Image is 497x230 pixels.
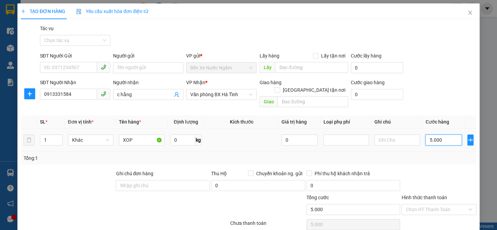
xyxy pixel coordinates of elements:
button: Close [460,3,480,23]
div: SĐT Người Nhận [40,79,110,86]
th: Ghi chú [372,115,423,129]
span: plus [468,137,473,143]
img: icon [76,9,82,14]
label: Tác vụ [40,26,54,31]
th: Loại phụ phí [320,115,372,129]
div: VP gửi [186,52,257,60]
button: delete [24,135,34,145]
span: Bến Xe Nước Ngầm [190,63,252,73]
span: Chuyển khoản ng. gửi [253,170,305,177]
span: Phí thu hộ khách nhận trả [312,170,373,177]
span: Văn phòng BX Hà Tĩnh [190,89,252,100]
span: Tên hàng [119,119,141,125]
span: Giao hàng [259,80,281,85]
span: Khác [72,135,110,145]
span: Lấy hàng [259,53,279,59]
span: Kích thước [230,119,253,125]
div: Người nhận [113,79,183,86]
span: phone [101,91,106,97]
input: Cước lấy hàng [351,62,403,73]
span: Lấy tận nơi [318,52,348,60]
div: Tổng: 1 [24,154,192,162]
span: Giao [259,96,277,107]
span: Lấy [259,62,275,73]
span: Yêu cầu xuất hóa đơn điện tử [76,9,148,14]
span: SL [40,119,45,125]
div: SĐT Người Gửi [40,52,110,60]
span: Thu Hộ [211,171,227,176]
span: [GEOGRAPHIC_DATA] tận nơi [280,86,348,94]
label: Hình thức thanh toán [401,195,447,200]
span: Đơn vị tính [68,119,94,125]
label: Cước lấy hàng [351,53,382,59]
button: plus [467,135,473,145]
span: user-add [174,92,179,97]
input: Ghi chú đơn hàng [116,180,210,191]
span: Cước hàng [425,119,449,125]
div: Người gửi [113,52,183,60]
span: Giá trị hàng [281,119,307,125]
input: Ghi Chú [374,135,420,145]
span: phone [101,64,106,70]
span: close [467,10,473,15]
input: 0 [281,135,318,145]
span: plus [21,9,26,14]
span: TẠO ĐƠN HÀNG [21,9,65,14]
span: Tổng cước [306,195,329,200]
span: VP Nhận [186,80,205,85]
span: kg [195,135,202,145]
input: Dọc đường [275,62,348,73]
span: plus [25,91,35,97]
label: Ghi chú đơn hàng [116,171,153,176]
span: Định lượng [174,119,198,125]
button: plus [24,88,35,99]
input: VD: Bàn, Ghế [119,135,165,145]
label: Cước giao hàng [351,80,385,85]
input: Cước giao hàng [351,89,403,100]
input: Dọc đường [277,96,348,107]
